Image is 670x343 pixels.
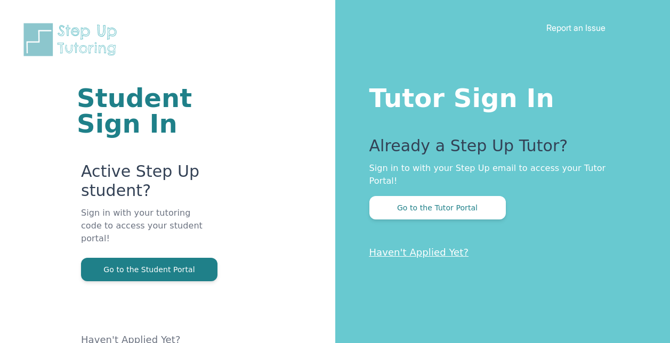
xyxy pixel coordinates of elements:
[81,162,207,207] p: Active Step Up student?
[369,247,469,258] a: Haven't Applied Yet?
[81,264,217,274] a: Go to the Student Portal
[81,207,207,258] p: Sign in with your tutoring code to access your student portal!
[77,85,207,136] h1: Student Sign In
[546,22,606,33] a: Report an Issue
[369,196,506,219] button: Go to the Tutor Portal
[369,136,628,162] p: Already a Step Up Tutor?
[21,21,124,58] img: Step Up Tutoring horizontal logo
[369,202,506,213] a: Go to the Tutor Portal
[369,81,628,111] h1: Tutor Sign In
[369,162,628,187] p: Sign in to with your Step Up email to access your Tutor Portal!
[81,258,217,281] button: Go to the Student Portal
